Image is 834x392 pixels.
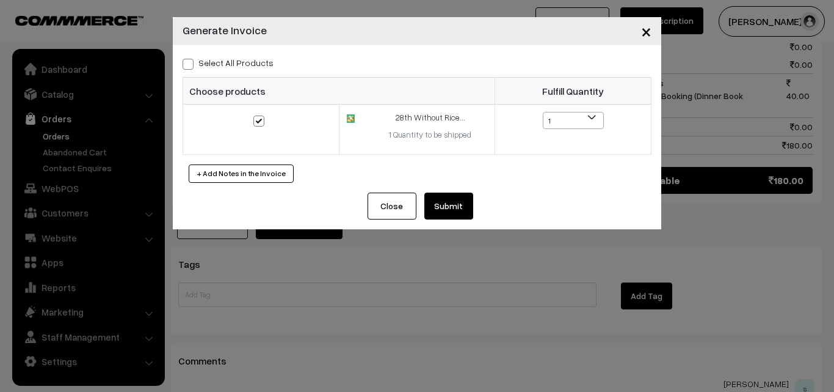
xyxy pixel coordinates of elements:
[347,114,355,122] img: 17327207182824lunch-cartoon.jpg
[373,129,487,141] div: 1 Quantity to be shipped
[631,12,661,50] button: Close
[189,165,294,183] button: + Add Notes in the Invoice
[543,112,604,129] span: 1
[495,78,651,105] th: Fulfill Quantity
[183,78,495,105] th: Choose products
[183,56,274,69] label: Select all Products
[641,20,651,42] span: ×
[424,193,473,220] button: Submit
[373,112,487,124] div: 28th Without Rice...
[543,113,603,130] span: 1
[183,22,267,39] h4: Generate Invoice
[368,193,416,220] button: Close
